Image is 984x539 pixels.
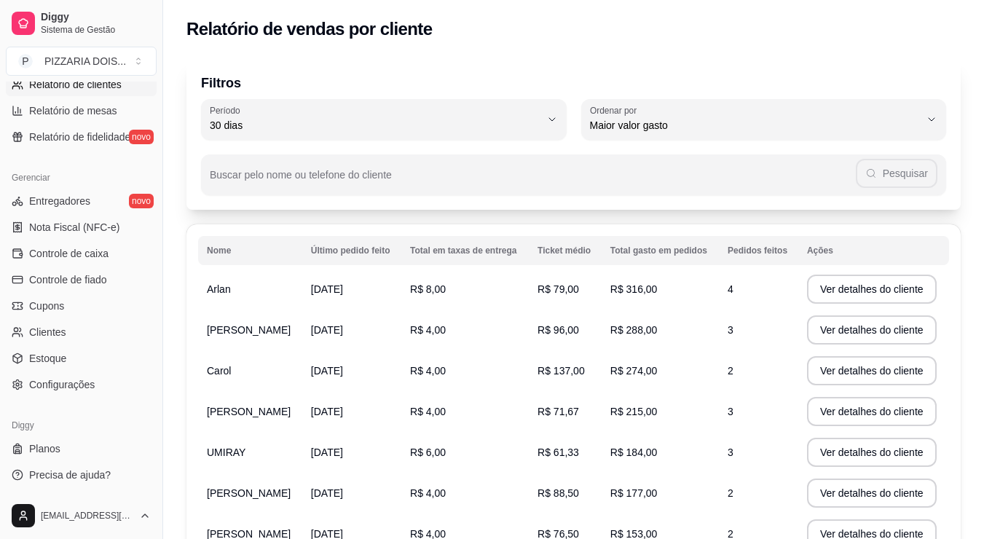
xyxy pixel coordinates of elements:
span: [PERSON_NAME] [207,324,291,336]
div: Gerenciar [6,166,157,189]
span: Estoque [29,351,66,366]
span: [DATE] [311,324,343,336]
a: Configurações [6,373,157,396]
span: Configurações [29,377,95,392]
span: Controle de fiado [29,272,107,287]
span: UMIRAY [207,446,245,458]
span: P [18,54,33,68]
span: [DATE] [311,487,343,499]
span: R$ 96,00 [538,324,579,336]
span: [DATE] [311,365,343,377]
th: Ticket médio [529,236,602,265]
span: Relatório de mesas [29,103,117,118]
a: Estoque [6,347,157,370]
span: R$ 215,00 [610,406,658,417]
th: Pedidos feitos [719,236,798,265]
span: R$ 177,00 [610,487,658,499]
span: 2 [728,487,733,499]
button: [EMAIL_ADDRESS][DOMAIN_NAME] [6,498,157,533]
span: R$ 137,00 [538,365,585,377]
button: Período30 dias [201,99,567,140]
span: 3 [728,406,733,417]
span: Nota Fiscal (NFC-e) [29,220,119,235]
th: Total gasto em pedidos [602,236,719,265]
button: Select a team [6,47,157,76]
button: Ver detalhes do cliente [807,315,937,345]
span: [PERSON_NAME] [207,487,291,499]
span: Sistema de Gestão [41,24,151,36]
a: Planos [6,437,157,460]
div: PIZZARIA DOIS ... [44,54,126,68]
span: R$ 6,00 [410,446,446,458]
h2: Relatório de vendas por cliente [186,17,433,41]
p: Filtros [201,73,946,93]
label: Ordenar por [590,104,642,117]
a: Entregadoresnovo [6,189,157,213]
input: Buscar pelo nome ou telefone do cliente [210,173,856,188]
a: Nota Fiscal (NFC-e) [6,216,157,239]
span: Precisa de ajuda? [29,468,111,482]
span: [PERSON_NAME] [207,406,291,417]
span: Controle de caixa [29,246,109,261]
button: Ver detalhes do cliente [807,397,937,426]
button: Ver detalhes do cliente [807,275,937,304]
span: [DATE] [311,446,343,458]
a: Controle de caixa [6,242,157,265]
span: Clientes [29,325,66,339]
span: [DATE] [311,283,343,295]
th: Ações [798,236,949,265]
span: R$ 71,67 [538,406,579,417]
span: Carol [207,365,231,377]
span: Planos [29,441,60,456]
a: Clientes [6,320,157,344]
span: Diggy [41,11,151,24]
span: Entregadores [29,194,90,208]
span: R$ 274,00 [610,365,658,377]
button: Ver detalhes do cliente [807,438,937,467]
span: R$ 4,00 [410,487,446,499]
span: R$ 4,00 [410,324,446,336]
a: DiggySistema de Gestão [6,6,157,41]
a: Relatório de clientes [6,73,157,96]
span: R$ 61,33 [538,446,579,458]
th: Último pedido feito [302,236,401,265]
span: R$ 8,00 [410,283,446,295]
label: Período [210,104,245,117]
th: Total em taxas de entrega [401,236,529,265]
span: R$ 184,00 [610,446,658,458]
span: R$ 88,50 [538,487,579,499]
a: Controle de fiado [6,268,157,291]
button: Ordenar porMaior valor gasto [581,99,947,140]
a: Relatório de fidelidadenovo [6,125,157,149]
span: Arlan [207,283,231,295]
a: Precisa de ajuda? [6,463,157,487]
span: [DATE] [311,406,343,417]
span: R$ 4,00 [410,365,446,377]
span: 4 [728,283,733,295]
span: 3 [728,446,733,458]
span: 2 [728,365,733,377]
span: Maior valor gasto [590,118,921,133]
span: R$ 316,00 [610,283,658,295]
span: [EMAIL_ADDRESS][DOMAIN_NAME] [41,510,133,522]
a: Relatório de mesas [6,99,157,122]
span: 3 [728,324,733,336]
span: R$ 79,00 [538,283,579,295]
th: Nome [198,236,302,265]
a: Cupons [6,294,157,318]
span: R$ 4,00 [410,406,446,417]
span: Relatório de clientes [29,77,122,92]
button: Ver detalhes do cliente [807,356,937,385]
span: R$ 288,00 [610,324,658,336]
button: Ver detalhes do cliente [807,479,937,508]
span: Cupons [29,299,64,313]
div: Diggy [6,414,157,437]
span: 30 dias [210,118,540,133]
span: Relatório de fidelidade [29,130,130,144]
